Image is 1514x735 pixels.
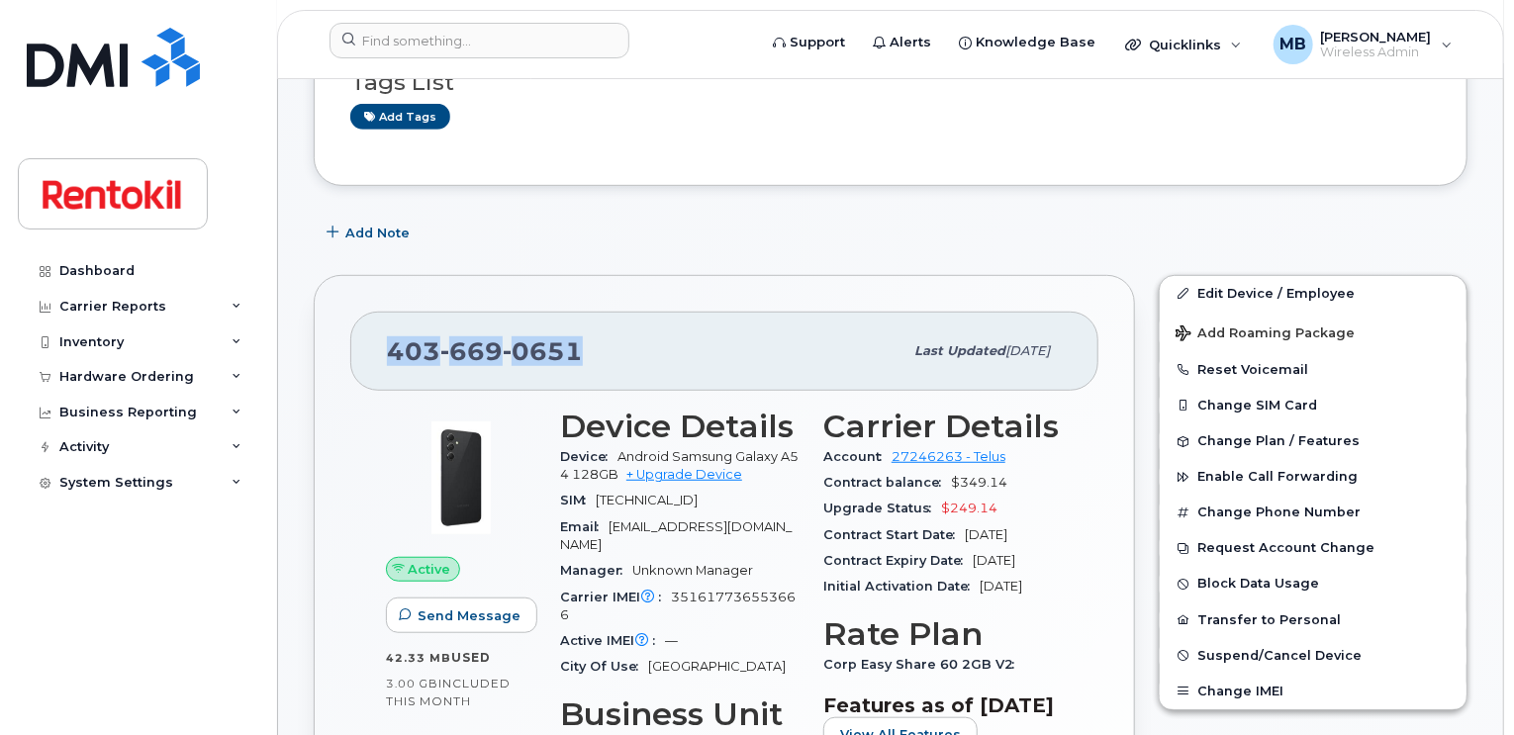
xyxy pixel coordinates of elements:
[626,467,742,482] a: + Upgrade Device
[1149,37,1221,52] span: Quicklinks
[823,553,973,568] span: Contract Expiry Date
[451,650,491,665] span: used
[665,633,678,648] span: —
[1160,312,1467,352] button: Add Roaming Package
[1197,648,1362,663] span: Suspend/Cancel Device
[560,696,800,732] h3: Business Unit
[890,33,931,52] span: Alerts
[386,676,511,708] span: included this month
[560,519,792,552] span: [EMAIL_ADDRESS][DOMAIN_NAME]
[1160,276,1467,312] a: Edit Device / Employee
[1160,638,1467,674] button: Suspend/Cancel Device
[1005,343,1050,358] span: [DATE]
[1160,459,1467,495] button: Enable Call Forwarding
[823,409,1063,444] h3: Carrier Details
[951,475,1007,490] span: $349.14
[503,336,583,366] span: 0651
[596,493,698,507] span: [TECHNICAL_ID]
[823,657,1024,672] span: Corp Easy Share 60 2GB V2
[560,590,671,604] span: Carrier IMEI
[892,449,1005,464] a: 27246263 - Telus
[965,527,1007,542] span: [DATE]
[330,23,629,58] input: Find something...
[1197,470,1358,485] span: Enable Call Forwarding
[1321,45,1432,60] span: Wireless Admin
[759,23,859,62] a: Support
[560,659,648,674] span: City Of Use
[941,501,997,515] span: $249.14
[560,633,665,648] span: Active IMEI
[386,651,451,665] span: 42.33 MB
[648,659,786,674] span: [GEOGRAPHIC_DATA]
[976,33,1095,52] span: Knowledge Base
[560,409,800,444] h3: Device Details
[345,224,410,242] span: Add Note
[386,597,537,633] button: Send Message
[560,590,796,622] span: 351617736553666
[823,616,1063,652] h3: Rate Plan
[560,563,632,578] span: Manager
[560,519,609,534] span: Email
[350,104,450,129] a: Add tags
[1160,495,1467,530] button: Change Phone Number
[980,579,1022,594] span: [DATE]
[418,606,520,625] span: Send Message
[440,336,503,366] span: 669
[1176,325,1355,344] span: Add Roaming Package
[1111,25,1256,64] div: Quicklinks
[560,449,617,464] span: Device
[1279,33,1306,56] span: MB
[823,693,1063,717] h3: Features as of [DATE]
[350,70,1431,95] h3: Tags List
[823,501,941,515] span: Upgrade Status
[914,343,1005,358] span: Last updated
[386,677,438,690] span: 3.00 GB
[560,493,596,507] span: SIM
[314,216,426,251] button: Add Note
[973,553,1015,568] span: [DATE]
[823,475,951,490] span: Contract balance
[1321,29,1432,45] span: [PERSON_NAME]
[859,23,945,62] a: Alerts
[790,33,845,52] span: Support
[1160,674,1467,709] button: Change IMEI
[823,449,892,464] span: Account
[1160,530,1467,566] button: Request Account Change
[1160,602,1467,638] button: Transfer to Personal
[945,23,1109,62] a: Knowledge Base
[1160,423,1467,459] button: Change Plan / Features
[1260,25,1467,64] div: Malorie Bell
[1160,566,1467,601] button: Block Data Usage
[1197,434,1360,449] span: Change Plan / Features
[823,527,965,542] span: Contract Start Date
[1160,352,1467,388] button: Reset Voicemail
[632,563,753,578] span: Unknown Manager
[409,560,451,579] span: Active
[1160,388,1467,423] button: Change SIM Card
[560,449,799,482] span: Android Samsung Galaxy A54 128GB
[387,336,583,366] span: 403
[823,579,980,594] span: Initial Activation Date
[402,418,520,537] img: image20231002-4137094-o1c1en.jpeg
